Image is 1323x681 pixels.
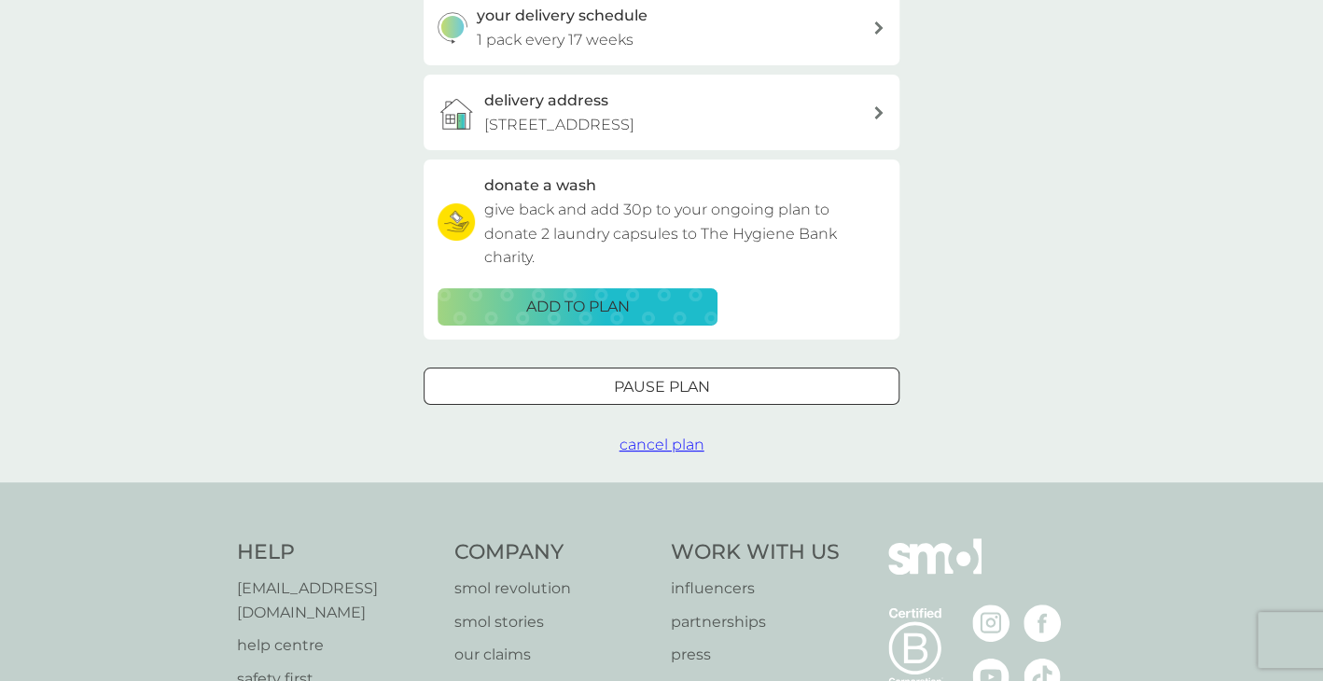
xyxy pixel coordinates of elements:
button: ADD TO PLAN [438,288,717,326]
img: visit the smol Instagram page [972,605,1010,642]
a: partnerships [671,610,840,634]
a: help centre [237,633,436,658]
p: give back and add 30p to your ongoing plan to donate 2 laundry capsules to The Hygiene Bank charity. [484,198,885,270]
h3: donate a wash [484,174,596,198]
h3: your delivery schedule [477,4,648,28]
h4: Work With Us [671,538,840,567]
img: visit the smol Facebook page [1024,605,1061,642]
p: 1 pack every 17 weeks [477,28,634,52]
img: smol [888,538,982,602]
h4: Company [454,538,653,567]
h4: Help [237,538,436,567]
a: smol revolution [454,577,653,601]
h3: delivery address [484,89,608,113]
p: Pause plan [614,375,710,399]
button: Pause plan [424,368,899,405]
a: [EMAIL_ADDRESS][DOMAIN_NAME] [237,577,436,624]
p: [STREET_ADDRESS] [484,113,634,137]
button: cancel plan [620,433,704,457]
p: ADD TO PLAN [526,295,630,319]
a: smol stories [454,610,653,634]
a: influencers [671,577,840,601]
a: delivery address[STREET_ADDRESS] [424,75,899,150]
a: press [671,643,840,667]
a: our claims [454,643,653,667]
span: cancel plan [620,436,704,453]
